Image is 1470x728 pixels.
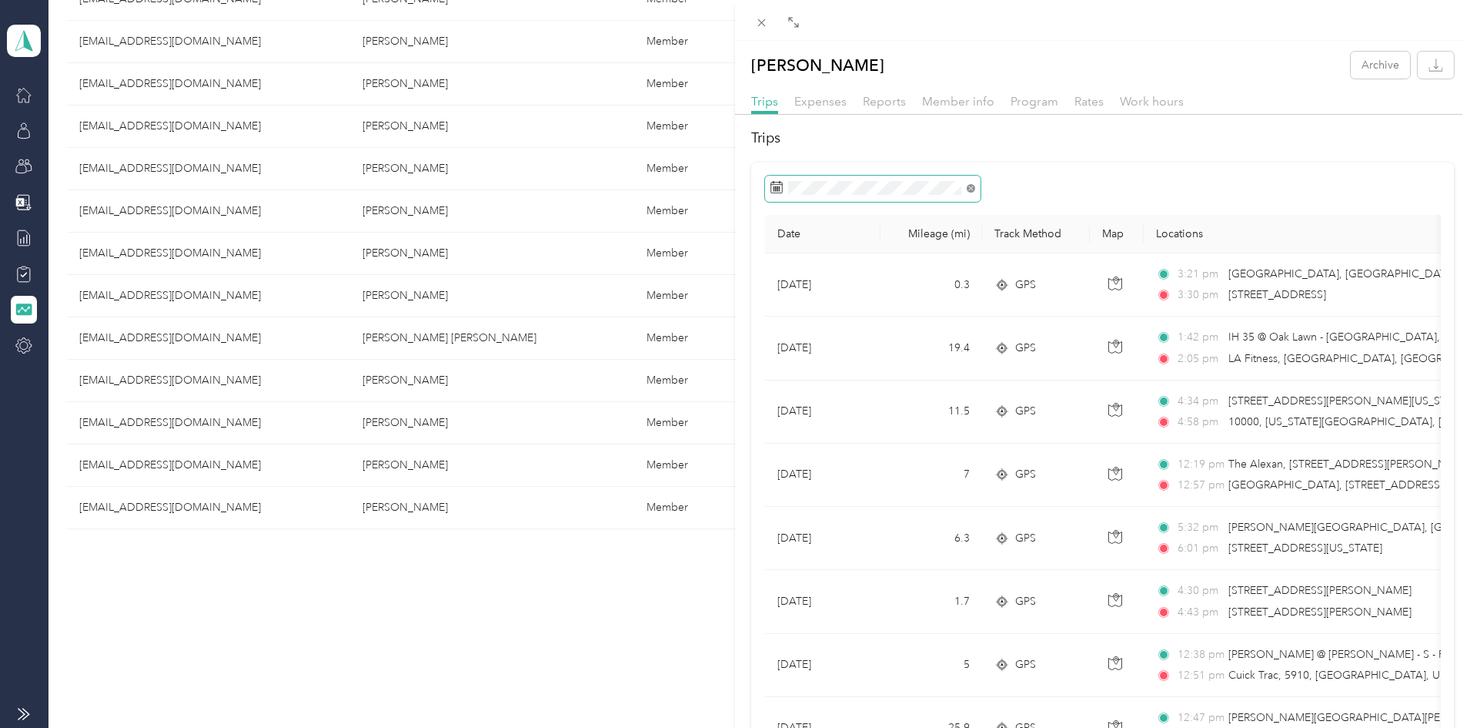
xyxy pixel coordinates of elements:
th: Track Method [982,215,1090,253]
td: 0.3 [880,253,982,317]
span: 3:30 pm [1178,287,1221,304]
span: 4:58 pm [1178,414,1221,431]
td: 7 [880,444,982,507]
th: Mileage (mi) [880,215,982,253]
span: GPS [1015,340,1036,357]
span: 12:47 pm [1178,710,1221,726]
span: 4:43 pm [1178,604,1221,621]
span: Reports [863,94,906,109]
p: [PERSON_NAME] [751,52,884,79]
span: Expenses [794,94,847,109]
span: GPS [1015,593,1036,610]
td: [DATE] [765,253,880,317]
span: 12:51 pm [1178,667,1221,684]
span: [STREET_ADDRESS] [1228,288,1326,301]
td: [DATE] [765,570,880,633]
span: Trips [751,94,778,109]
span: Rates [1074,94,1104,109]
th: Date [765,215,880,253]
span: 3:21 pm [1178,266,1221,283]
button: Archive [1351,52,1410,79]
td: 6.3 [880,507,982,570]
span: GPS [1015,530,1036,547]
h2: Trips [751,128,1454,149]
span: [GEOGRAPHIC_DATA], [GEOGRAPHIC_DATA] [1228,267,1456,280]
span: 12:57 pm [1178,477,1221,494]
span: 6:01 pm [1178,540,1221,557]
span: 4:34 pm [1178,393,1221,410]
span: GPS [1015,277,1036,294]
td: 11.5 [880,381,982,444]
span: [STREET_ADDRESS][PERSON_NAME][US_STATE] [1228,394,1468,408]
span: GPS [1015,656,1036,673]
td: [DATE] [765,634,880,697]
span: GPS [1015,466,1036,483]
span: 2:05 pm [1178,351,1221,367]
td: 5 [880,634,982,697]
span: GPS [1015,403,1036,420]
td: [DATE] [765,444,880,507]
td: [DATE] [765,317,880,380]
td: 19.4 [880,317,982,380]
span: Member info [922,94,994,109]
td: [DATE] [765,507,880,570]
th: Map [1090,215,1144,253]
span: 12:38 pm [1178,646,1221,663]
span: 4:30 pm [1178,582,1221,599]
span: 5:32 pm [1178,519,1221,536]
iframe: Everlance-gr Chat Button Frame [1384,642,1470,728]
span: 1:42 pm [1178,329,1221,346]
td: 1.7 [880,570,982,633]
span: [STREET_ADDRESS][PERSON_NAME] [1228,606,1412,619]
span: [STREET_ADDRESS][US_STATE] [1228,542,1382,555]
td: [DATE] [765,381,880,444]
span: 12:19 pm [1178,456,1221,473]
span: [STREET_ADDRESS][PERSON_NAME] [1228,584,1412,597]
span: Work hours [1120,94,1184,109]
span: Program [1011,94,1058,109]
